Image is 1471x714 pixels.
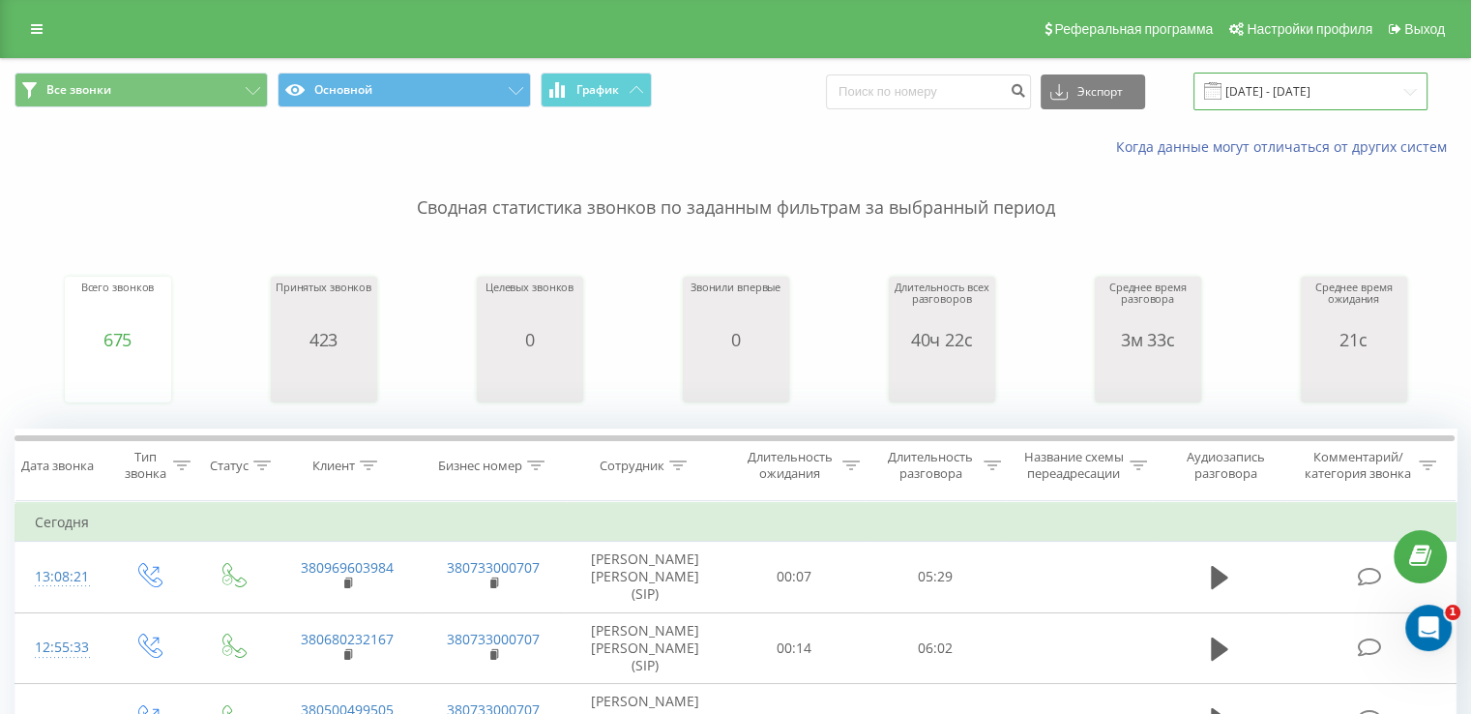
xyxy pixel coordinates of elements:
[1041,74,1145,109] button: Экспорт
[447,630,540,648] a: 380733000707
[301,558,394,577] a: 380969603984
[210,458,249,474] div: Статус
[1301,449,1414,482] div: Комментарий/категория звонка
[1405,605,1452,651] iframe: Intercom live chat
[1445,605,1460,620] span: 1
[894,282,990,330] div: Длительность всех разговоров
[35,629,86,667] div: 12:55:33
[865,612,1005,684] td: 06:02
[276,330,371,349] div: 423
[1116,137,1456,156] a: Когда данные могут отличаться от других систем
[691,282,780,330] div: Звонили впервые
[1306,282,1402,330] div: Среднее время ожидания
[691,330,780,349] div: 0
[567,542,724,613] td: [PERSON_NAME] [PERSON_NAME] (SIP)
[438,458,522,474] div: Бизнес номер
[1054,21,1213,37] span: Реферальная программа
[1100,282,1196,330] div: Среднее время разговора
[15,157,1456,221] p: Сводная статистика звонков по заданным фильтрам за выбранный период
[600,458,664,474] div: Сотрудник
[1100,330,1196,349] div: 3м 33с
[1404,21,1445,37] span: Выход
[567,612,724,684] td: [PERSON_NAME] [PERSON_NAME] (SIP)
[742,449,838,482] div: Длительность ожидания
[447,558,540,577] a: 380733000707
[865,542,1005,613] td: 05:29
[35,558,86,596] div: 13:08:21
[301,630,394,648] a: 380680232167
[15,73,268,107] button: Все звонки
[312,458,355,474] div: Клиент
[826,74,1031,109] input: Поиск по номеру
[882,449,979,482] div: Длительность разговора
[1169,449,1282,482] div: Аудиозапись разговора
[1023,449,1125,482] div: Название схемы переадресации
[276,282,371,330] div: Принятых звонков
[724,612,865,684] td: 00:14
[81,330,155,349] div: 675
[46,82,111,98] span: Все звонки
[1247,21,1372,37] span: Настройки профиля
[485,330,574,349] div: 0
[724,542,865,613] td: 00:07
[541,73,652,107] button: График
[894,330,990,349] div: 40ч 22с
[1306,330,1402,349] div: 21с
[485,282,574,330] div: Целевых звонков
[278,73,531,107] button: Основной
[576,83,619,97] span: График
[81,282,155,330] div: Всего звонков
[15,503,1456,542] td: Сегодня
[122,449,167,482] div: Тип звонка
[21,458,94,474] div: Дата звонка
